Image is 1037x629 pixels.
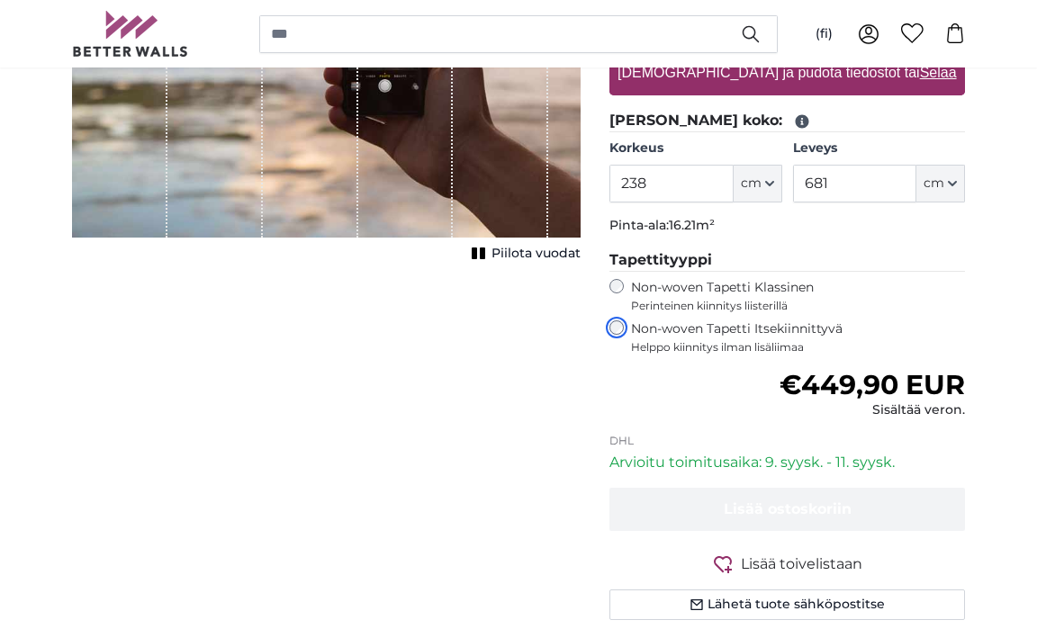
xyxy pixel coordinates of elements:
[801,18,847,50] button: (fi)
[609,434,965,448] p: DHL
[72,11,189,57] img: Betterwalls
[609,589,965,620] button: Lähetä tuote sähköpostitse
[609,488,965,531] button: Lisää ostoskoriin
[920,65,957,80] u: Selaa
[916,165,965,202] button: cm
[734,165,782,202] button: cm
[609,553,965,575] button: Lisää toivelistaan
[491,245,581,263] span: Piilota vuodat
[631,320,965,355] label: Non-woven Tapetti Itsekiinnittyvä
[466,241,581,266] button: Piilota vuodat
[724,500,852,517] span: Lisää ostoskoriin
[780,401,965,419] div: Sisältää veron.
[793,139,965,157] label: Leveys
[610,55,963,91] label: [DEMOGRAPHIC_DATA] ja pudota tiedostot tai
[631,299,965,313] span: Perinteinen kiinnitys liisterillä
[924,175,944,193] span: cm
[741,175,762,193] span: cm
[609,217,965,235] p: Pinta-ala:
[609,249,965,272] legend: Tapettityyppi
[669,217,715,233] span: 16.21m²
[631,279,965,313] label: Non-woven Tapetti Klassinen
[609,139,781,157] label: Korkeus
[609,452,965,473] p: Arvioitu toimitusaika: 9. syysk. - 11. syysk.
[631,340,965,355] span: Helppo kiinnitys ilman lisäliimaa
[780,368,965,401] span: €449,90 EUR
[741,553,862,575] span: Lisää toivelistaan
[609,110,965,132] legend: [PERSON_NAME] koko:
